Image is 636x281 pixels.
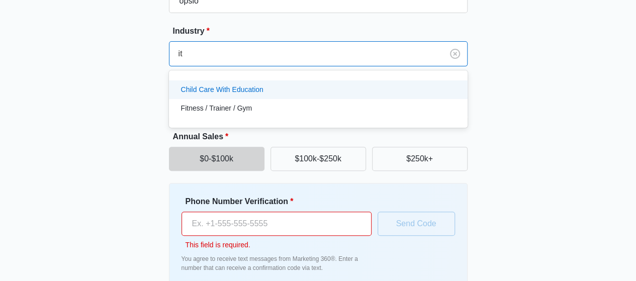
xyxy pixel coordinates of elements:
button: $100k-$250k [270,147,366,171]
label: Industry [173,25,472,37]
p: This field is required. [186,240,372,250]
button: $250k+ [372,147,468,171]
input: Ex. +1-555-555-5555 [181,212,372,236]
button: $0-$100k [169,147,264,171]
p: Child Care With Education [181,84,263,95]
label: Phone Number Verification [186,196,376,208]
p: Fitness / Trainer / Gym [181,103,252,114]
p: You agree to receive text messages from Marketing 360®. Enter a number that can receive a confirm... [181,254,372,272]
button: Clear [447,46,463,62]
label: Annual Sales [173,131,472,143]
